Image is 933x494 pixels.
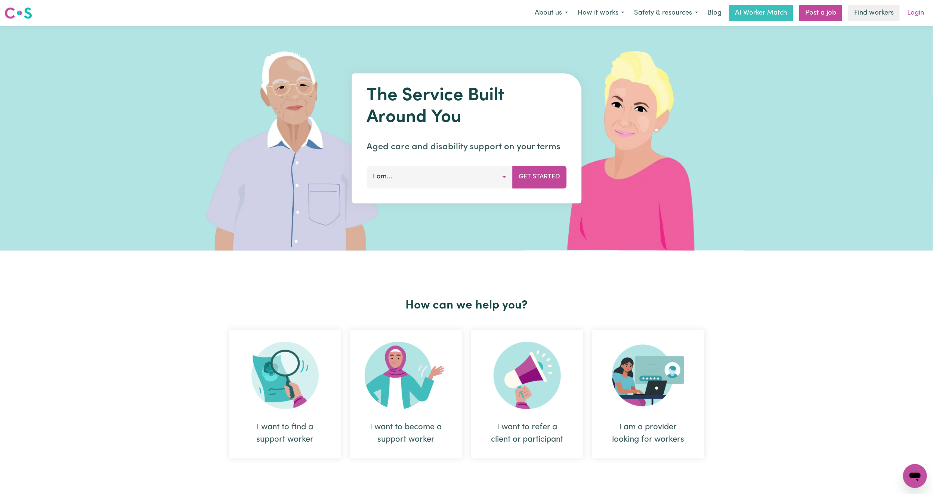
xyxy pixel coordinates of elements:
[903,5,929,21] a: Login
[365,342,448,409] img: Become Worker
[848,5,900,21] a: Find workers
[251,342,319,409] img: Search
[799,5,842,21] a: Post a job
[4,6,32,20] img: Careseekers logo
[629,5,703,21] button: Safety & resources
[471,330,583,458] div: I want to refer a client or participant
[367,85,566,128] h1: The Service Built Around You
[368,421,444,446] div: I want to become a support worker
[367,140,566,154] p: Aged care and disability support on your terms
[530,5,573,21] button: About us
[494,342,561,409] img: Refer
[229,330,341,458] div: I want to find a support worker
[729,5,793,21] a: AI Worker Match
[573,5,629,21] button: How it works
[610,421,686,446] div: I am a provider looking for workers
[703,5,726,21] a: Blog
[367,166,513,188] button: I am...
[489,421,565,446] div: I want to refer a client or participant
[4,4,32,22] a: Careseekers logo
[903,464,927,488] iframe: Button to launch messaging window, conversation in progress
[225,298,709,313] h2: How can we help you?
[350,330,462,458] div: I want to become a support worker
[247,421,323,446] div: I want to find a support worker
[512,166,566,188] button: Get Started
[592,330,704,458] div: I am a provider looking for workers
[612,342,685,409] img: Provider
